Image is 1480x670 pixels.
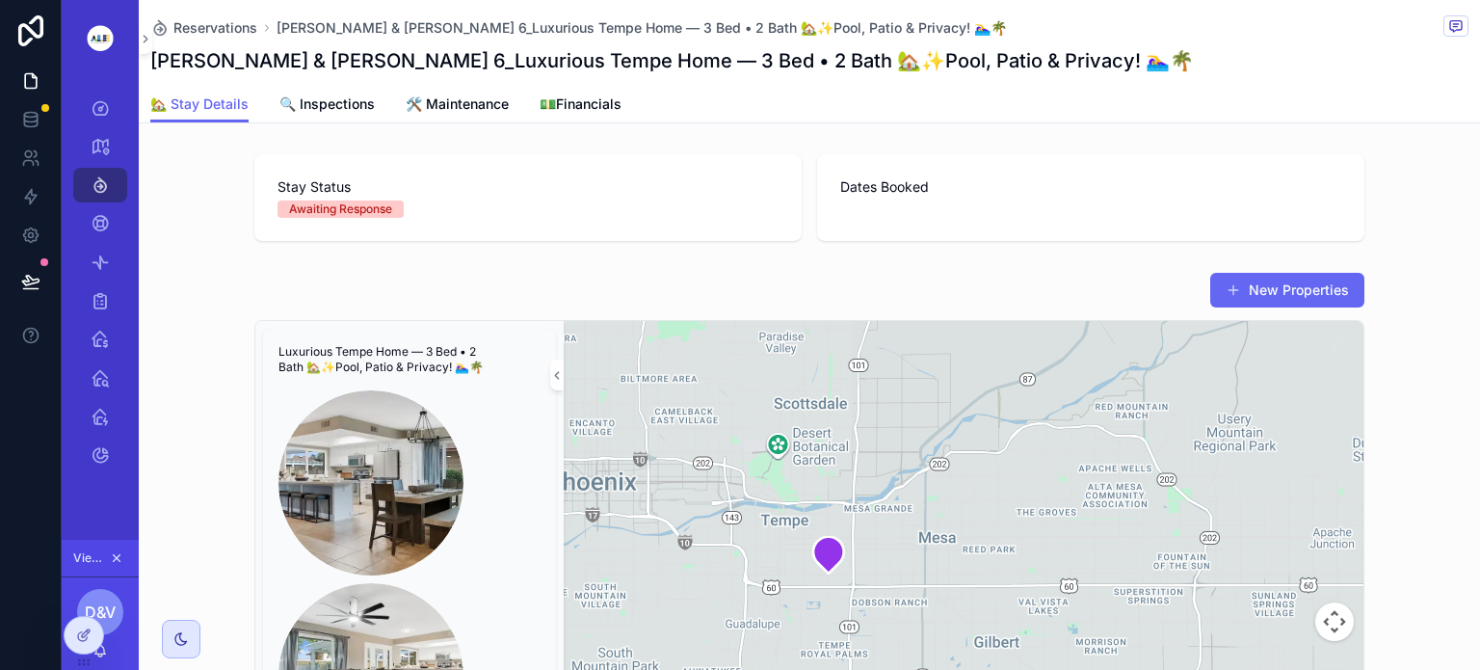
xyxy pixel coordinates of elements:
span: Dates Booked [840,177,1341,197]
span: Reservations [173,18,257,38]
h1: [PERSON_NAME] & [PERSON_NAME] 6_Luxurious Tempe Home — 3 Bed • 2 Bath 🏡✨Pool, Patio & Privacy! 🏊‍♀️🌴 [150,47,1194,74]
a: 🛠️ Maintenance [406,87,509,125]
div: Awaiting Response [289,201,392,218]
a: [PERSON_NAME] & [PERSON_NAME] 6_Luxurious Tempe Home — 3 Bed • 2 Bath 🏡✨Pool, Patio & Privacy! 🏊‍♀️🌴 [277,18,1007,38]
span: 🛠️ Maintenance [406,94,509,114]
a: 💵Financials [540,87,621,125]
div: scrollable content [62,77,139,497]
span: D&V [85,601,116,624]
span: Viewing as [PERSON_NAME] & [PERSON_NAME] [73,550,106,566]
img: App logo [73,25,127,53]
a: 🔍 Inspections [279,87,375,125]
span: 🔍 Inspections [279,94,375,114]
button: New Properties [1210,273,1364,308]
span: 💵Financials [540,94,621,114]
button: Map camera controls [1315,603,1354,641]
span: 🏡 Stay Details [150,94,249,114]
span: Stay Status [277,177,779,197]
a: 🏡 Stay Details [150,87,249,123]
a: Reservations [150,18,257,38]
span: Luxurious Tempe Home — 3 Bed • 2 Bath 🏡✨Pool, Patio & Privacy! 🏊‍♀️🌴 [278,344,541,375]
